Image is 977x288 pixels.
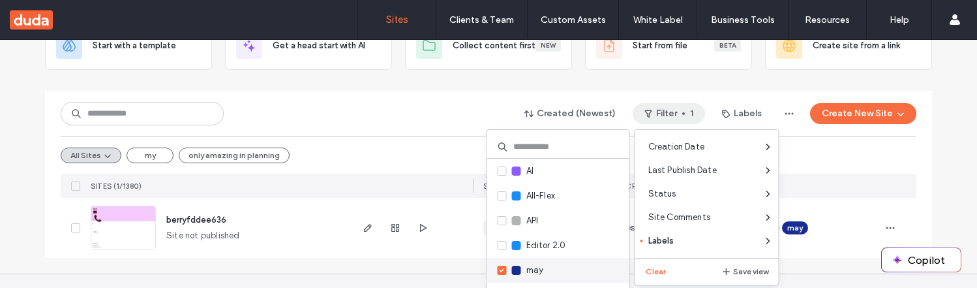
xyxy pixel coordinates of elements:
span: SUBSCRIPTION [606,182,661,191]
span: Create site from a link [813,39,900,52]
div: New [535,40,561,52]
span: Last Publish Date [648,164,717,177]
button: Created (Newest) [513,103,627,124]
div: Collect content firstNew [405,22,572,70]
span: AI [526,165,534,178]
button: Copilot [882,248,961,272]
span: may [526,264,544,277]
span: may [787,222,803,234]
label: White Label [633,14,683,25]
span: Status [648,187,676,200]
label: Help [890,14,909,25]
span: API [526,214,539,227]
button: Filter1 [633,103,705,124]
label: Resources [805,14,850,25]
button: All Sites [61,148,121,163]
div: Get a head start with AI [225,22,392,70]
span: Start from file [633,39,687,52]
button: my [127,148,173,163]
label: Sites [386,14,408,25]
button: main-clear-button [640,264,674,280]
span: All-Flex [526,189,556,202]
div: Create site from a link [765,22,932,70]
button: only amazing in planning [179,148,290,163]
span: Start with a template [93,39,176,52]
label: Business Tools [711,14,775,25]
div: Beta [714,40,741,52]
span: Site Comments [648,211,711,224]
span: Get a head start with AI [273,39,365,52]
span: Editor 2.0 [526,239,566,252]
span: Creation Date [648,140,705,153]
label: Clients & Team [449,14,514,25]
button: Save view [721,264,768,280]
span: STATUS [483,182,515,191]
a: berryfddee636 [166,215,226,225]
button: Create New Site [810,103,916,124]
label: Custom Assets [541,14,606,25]
button: Labels [710,103,774,124]
span: Site not published [166,229,240,242]
div: Start from fileBeta [585,22,752,70]
span: Labels [648,234,674,248]
span: Collect content first [453,39,535,52]
span: SITES (1/1380) [91,182,142,191]
div: Start with a template [45,22,212,70]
